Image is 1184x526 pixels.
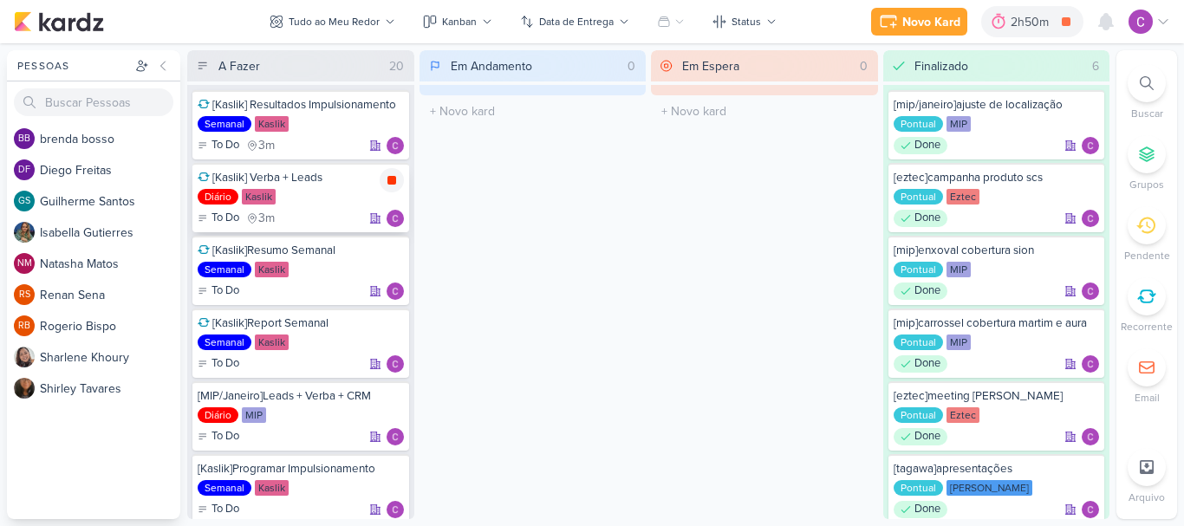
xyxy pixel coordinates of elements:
p: NM [17,259,32,269]
div: MIP [947,334,971,350]
div: último check-in há 3 meses [246,210,275,227]
div: 20 [382,57,411,75]
div: Kaslik [255,334,289,350]
div: Responsável: Carlos Lima [1082,501,1099,518]
div: S h i r l e y T a v a r e s [40,380,180,398]
div: [Kaslik] Verba + Leads [198,170,404,185]
img: Carlos Lima [1082,355,1099,373]
div: Done [894,428,947,445]
div: Responsável: Carlos Lima [1082,210,1099,227]
img: Carlos Lima [1129,10,1153,34]
div: Semanal [198,116,251,132]
div: Eztec [947,189,979,205]
div: Responsável: Carlos Lima [387,355,404,373]
div: Responsável: Carlos Lima [1082,137,1099,154]
div: Responsável: Carlos Lima [387,210,404,227]
div: Done [894,355,947,373]
p: To Do [211,428,239,445]
p: Done [914,282,940,300]
div: Diego Freitas [14,159,35,180]
div: [Kaslik] Resultados Impulsionamento [198,97,404,113]
div: Responsável: Carlos Lima [1082,282,1099,300]
div: N a t a s h a M a t o s [40,255,180,273]
p: Done [914,137,940,154]
p: Pendente [1124,248,1170,263]
div: Diário [198,407,238,423]
p: GS [18,197,30,206]
div: Semanal [198,262,251,277]
div: [Kaslik]Resumo Semanal [198,243,404,258]
div: R o g e r i o B i s p o [40,317,180,335]
div: MIP [242,407,266,423]
div: último check-in há 3 meses [246,137,275,154]
div: Kaslik [242,189,276,205]
div: 0 [621,57,642,75]
div: To Do [198,210,239,227]
img: Carlos Lima [387,137,404,154]
p: bb [18,134,30,144]
input: + Novo kard [423,99,643,124]
div: Em Espera [682,57,739,75]
div: Diário [198,189,238,205]
div: Semanal [198,334,251,350]
div: To Do [198,282,239,300]
img: Sharlene Khoury [14,347,35,367]
img: Carlos Lima [1082,137,1099,154]
div: Kaslik [255,480,289,496]
p: Done [914,501,940,518]
div: MIP [947,262,971,277]
p: Recorrente [1121,319,1173,334]
div: Responsável: Carlos Lima [387,501,404,518]
div: Natasha Matos [14,253,35,274]
div: [Kaslik]Programar Impulsionamento [198,461,404,477]
p: Grupos [1129,177,1164,192]
div: 6 [1085,57,1106,75]
img: Carlos Lima [387,282,404,300]
div: Done [894,137,947,154]
p: Buscar [1131,106,1163,121]
div: Rogerio Bispo [14,315,35,336]
p: Email [1135,390,1160,406]
img: Shirley Tavares [14,378,35,399]
div: Kaslik [255,262,289,277]
div: Em Andamento [451,57,532,75]
div: Done [894,501,947,518]
div: Kaslik [255,116,289,132]
div: brenda bosso [14,128,35,149]
div: Responsável: Carlos Lima [387,282,404,300]
span: 3m [258,212,275,224]
div: Parar relógio [380,168,404,192]
p: To Do [211,282,239,300]
img: kardz.app [14,11,104,32]
div: Pontual [894,407,943,423]
input: Buscar Pessoas [14,88,173,116]
div: D i e g o F r e i t a s [40,161,180,179]
button: Novo Kard [871,8,967,36]
div: To Do [198,501,239,518]
div: Pontual [894,189,943,205]
p: To Do [211,210,239,227]
img: Carlos Lima [387,355,404,373]
div: [mip]enxoval cobertura sion [894,243,1100,258]
img: Carlos Lima [1082,210,1099,227]
p: To Do [211,137,239,154]
div: Finalizado [914,57,968,75]
div: Responsável: Carlos Lima [387,137,404,154]
div: Eztec [947,407,979,423]
div: S h a r l e n e K h o u r y [40,348,180,367]
div: Pontual [894,334,943,350]
div: [mip/janeiro]ajuste de localização [894,97,1100,113]
div: 2h50m [1011,13,1054,31]
div: [MIP/Janeiro]Leads + Verba + CRM [198,388,404,404]
div: [mip]carrossel cobertura martim e aura [894,315,1100,331]
div: Done [894,282,947,300]
div: [eztec]campanha produto scs [894,170,1100,185]
p: To Do [211,501,239,518]
span: 3m [258,140,275,152]
div: Pontual [894,116,943,132]
p: Done [914,428,940,445]
div: Responsável: Carlos Lima [1082,428,1099,445]
img: Carlos Lima [387,501,404,518]
div: R e n a n S e n a [40,286,180,304]
img: Carlos Lima [1082,428,1099,445]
